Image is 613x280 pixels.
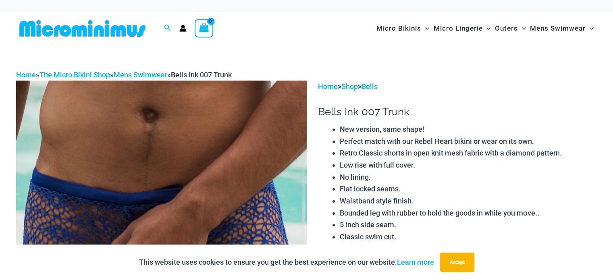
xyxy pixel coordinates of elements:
a: Bells [362,82,378,91]
span: Menu Toggle [421,18,429,39]
a: View Shopping Cart, empty [195,19,213,37]
a: Search icon link [164,23,171,33]
li: Perfect match with our Rebel Heart bikini or wear on its own. [340,135,597,147]
li: Classic swim cut. [340,231,597,243]
span: Menu Toggle [518,18,526,39]
a: Learn more [397,258,434,266]
li: Low rise with full cover. [340,159,597,171]
a: Account icon link [179,25,187,32]
span: Micro Bikinis [376,18,421,39]
a: Mens Swimwear [114,71,167,79]
p: This website uses cookies to ensure you get the best experience on our website. [139,256,434,268]
li: Flat locked seams. [340,183,597,195]
span: Menu Toggle [482,18,490,39]
li: Bounded leg with rubber to hold the goods in while you move.. [340,207,597,219]
span: Mens Swimwear [530,18,586,39]
span: Micro Lingerie [433,18,482,39]
a: OutersMenu ToggleMenu Toggle [493,16,528,41]
a: Micro BikinisMenu ToggleMenu Toggle [374,16,431,41]
a: Micro LingerieMenu ToggleMenu Toggle [431,16,492,41]
a: The Micro Bikini Shop [39,71,110,79]
li: 5 inch side seam. [340,219,597,231]
h1: Bells Ink 007 Trunk [318,106,597,118]
span: Menu Toggle [586,18,594,39]
li: Retro Classic shorts in open knit mesh fabric with a diamond pattern. [340,147,597,159]
li: No lining. [340,171,597,183]
button: Accept [440,253,474,272]
img: MM SHOP LOGO FLAT [16,19,149,37]
nav: Site Navigation [373,15,597,42]
li: Waistband style finish. [340,195,597,207]
a: Home [318,82,338,91]
span: Outers [495,18,518,39]
li: Iconic Microminimus M logo on the leg [340,243,597,255]
a: Home [16,71,36,79]
a: Shop [341,82,358,91]
span: Bells Ink 007 Trunk [171,71,232,79]
a: Mens SwimwearMenu ToggleMenu Toggle [528,16,596,41]
span: » » » [16,71,232,79]
p: > > [318,81,597,93]
li: New version, same shape! [340,123,597,135]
